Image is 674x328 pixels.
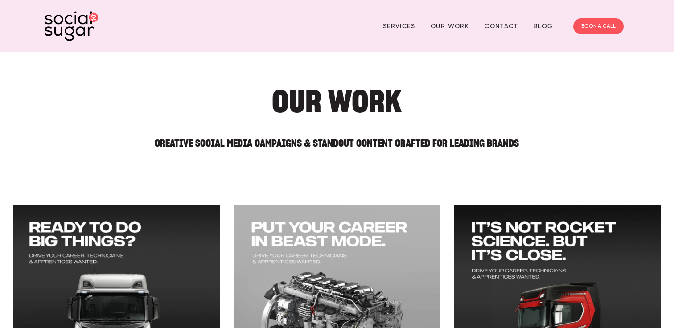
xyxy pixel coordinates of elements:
a: Blog [534,19,553,33]
a: Contact [485,19,518,33]
h1: Our Work [85,88,589,115]
a: Services [383,19,415,33]
a: BOOK A CALL [573,18,624,34]
a: Our Work [431,19,469,33]
h2: Creative Social Media Campaigns & Standout Content Crafted for Leading Brands [85,130,589,148]
img: SocialSugar [45,11,98,41]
